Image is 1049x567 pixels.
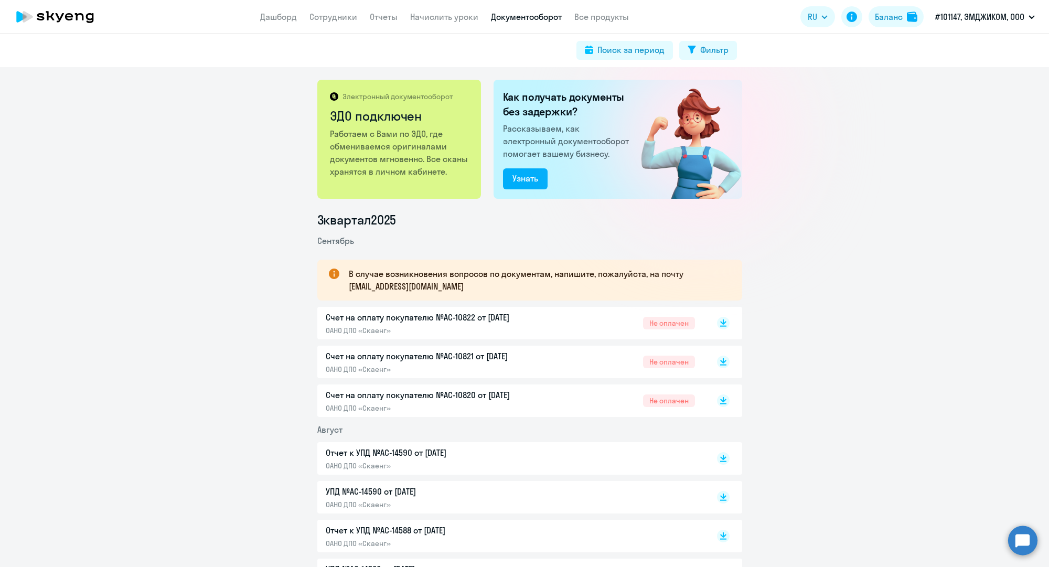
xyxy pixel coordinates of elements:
a: Дашборд [260,12,297,22]
span: Сентябрь [317,236,354,246]
button: #101147, ЭМДЖИКОМ, ООО [930,4,1040,29]
p: ОАНО ДПО «Скаенг» [326,500,546,509]
img: connected [624,80,742,199]
img: balance [907,12,917,22]
a: Счет на оплату покупателю №AC-10822 от [DATE]ОАНО ДПО «Скаенг»Не оплачен [326,311,695,335]
p: Счет на оплату покупателю №AC-10821 от [DATE] [326,350,546,362]
div: Поиск за период [597,44,665,56]
p: Рассказываем, как электронный документооборот помогает вашему бизнесу. [503,122,633,160]
p: ОАНО ДПО «Скаенг» [326,326,546,335]
span: RU [808,10,817,23]
span: Не оплачен [643,317,695,329]
p: Электронный документооборот [342,92,453,101]
button: Узнать [503,168,548,189]
a: Все продукты [574,12,629,22]
button: RU [800,6,835,27]
div: Фильтр [700,44,729,56]
div: Узнать [512,172,538,185]
a: Документооборот [491,12,562,22]
a: Счет на оплату покупателю №AC-10821 от [DATE]ОАНО ДПО «Скаенг»Не оплачен [326,350,695,374]
p: ОАНО ДПО «Скаенг» [326,403,546,413]
h2: ЭДО подключен [330,108,470,124]
div: Баланс [875,10,903,23]
li: 3 квартал 2025 [317,211,742,228]
p: ОАНО ДПО «Скаенг» [326,461,546,470]
a: Начислить уроки [410,12,478,22]
a: Отчеты [370,12,398,22]
p: Счет на оплату покупателю №AC-10820 от [DATE] [326,389,546,401]
p: УПД №AC-14590 от [DATE] [326,485,546,498]
button: Балансbalance [869,6,924,27]
button: Поиск за период [576,41,673,60]
p: #101147, ЭМДЖИКОМ, ООО [935,10,1024,23]
p: В случае возникновения вопросов по документам, напишите, пожалуйста, на почту [EMAIL_ADDRESS][DOM... [349,268,723,293]
span: Август [317,424,342,435]
a: УПД №AC-14590 от [DATE]ОАНО ДПО «Скаенг» [326,485,695,509]
p: Работаем с Вами по ЭДО, где обмениваемся оригиналами документов мгновенно. Все сканы хранятся в л... [330,127,470,178]
a: Отчет к УПД №AC-14590 от [DATE]ОАНО ДПО «Скаенг» [326,446,695,470]
a: Отчет к УПД №AC-14588 от [DATE]ОАНО ДПО «Скаенг» [326,524,695,548]
p: Отчет к УПД №AC-14588 от [DATE] [326,524,546,537]
p: Счет на оплату покупателю №AC-10822 от [DATE] [326,311,546,324]
span: Не оплачен [643,356,695,368]
button: Фильтр [679,41,737,60]
a: Счет на оплату покупателю №AC-10820 от [DATE]ОАНО ДПО «Скаенг»Не оплачен [326,389,695,413]
span: Не оплачен [643,394,695,407]
p: Отчет к УПД №AC-14590 от [DATE] [326,446,546,459]
h2: Как получать документы без задержки? [503,90,633,119]
a: Сотрудники [309,12,357,22]
p: ОАНО ДПО «Скаенг» [326,365,546,374]
p: ОАНО ДПО «Скаенг» [326,539,546,548]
